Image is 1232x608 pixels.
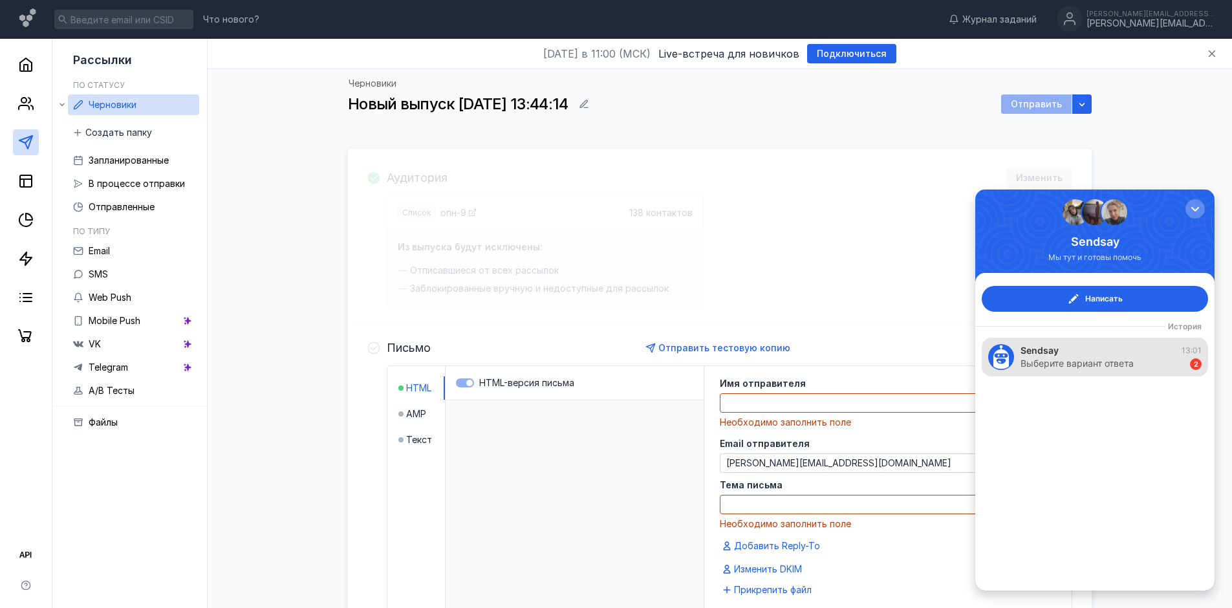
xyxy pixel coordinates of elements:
[68,150,199,171] a: Запланированные
[720,538,825,554] button: Добавить Reply-To
[720,561,807,577] button: Изменить DKIM
[734,563,802,576] span: Изменить DKIM
[349,79,396,88] a: Черновики
[68,310,199,331] a: Mobile Push
[89,155,169,166] span: Запланированные
[73,62,166,74] div: Мы тут и готовы помочь
[68,334,199,354] a: VK
[6,96,233,122] button: Написать
[110,103,147,116] span: Написать
[68,287,199,308] a: Web Push
[658,342,790,353] span: Отправить тестовую копию
[720,439,810,448] span: Email отправителя
[720,582,817,598] button: Прикрепить файл
[89,178,185,189] span: В процессе отправки
[89,315,140,326] span: Mobile Push
[406,382,431,395] span: HTML
[734,539,820,552] span: Добавить Reply-To
[45,168,158,180] div: Выберите вариант ответа
[1086,10,1216,17] div: [PERSON_NAME][EMAIL_ADDRESS][DOMAIN_NAME]
[89,99,136,110] span: Черновики
[68,94,199,115] a: Черновики
[89,245,110,256] span: Email
[73,45,166,59] div: Sendsay
[89,417,118,428] span: Файлы
[479,377,574,388] span: HTML-версия письма
[203,15,259,24] span: Что нового?
[734,583,812,596] span: Прикрепить файл
[720,481,783,490] span: Тема письма
[406,433,432,446] span: Текст
[89,338,101,349] span: VK
[68,412,199,433] a: Файлы
[68,197,199,217] a: Отправленные
[85,127,152,138] span: Создать папку
[641,338,797,358] button: Отправить тестовую копию
[89,385,135,396] span: A/B Тесты
[807,44,896,63] button: Подключиться
[68,357,199,378] a: Telegram
[73,80,125,90] h5: По статусу
[962,13,1037,26] span: Журнал заданий
[89,292,131,303] span: Web Push
[197,15,266,24] a: Что нового?
[543,46,651,61] span: [DATE] в 11:00 (МСК)
[348,94,568,113] span: Новый выпуск [DATE] 13:44:14
[89,268,108,279] span: SMS
[73,53,132,67] span: Рассылки
[189,132,233,142] div: История
[720,379,806,388] span: Имя отправителя
[720,453,1056,473] button: [PERSON_NAME][EMAIL_ADDRESS][DOMAIN_NAME]
[73,226,110,236] h5: По типу
[68,380,199,401] a: A/B Тесты
[54,10,193,29] input: Введите email или CSID
[658,46,799,61] span: Live-встреча для новичков
[387,342,431,354] h4: Письмо
[942,13,1043,26] a: Журнал заданий
[817,49,887,60] span: Подключиться
[45,155,83,168] div: Sendsay
[406,407,426,420] span: AMP
[215,169,226,180] div: 2
[720,416,1056,429] div: Необходимо заполнить поле
[1086,18,1216,29] div: [PERSON_NAME][EMAIL_ADDRESS][DOMAIN_NAME]
[200,155,226,168] div: 13:01
[68,264,199,285] a: SMS
[68,173,199,194] a: В процессе отправки
[89,201,155,212] span: Отправленные
[68,241,199,261] a: Email
[68,123,158,142] button: Создать папку
[89,362,128,373] span: Telegram
[720,517,1056,530] div: Необходимо заполнить поле
[726,458,951,469] span: [PERSON_NAME][EMAIL_ADDRESS][DOMAIN_NAME]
